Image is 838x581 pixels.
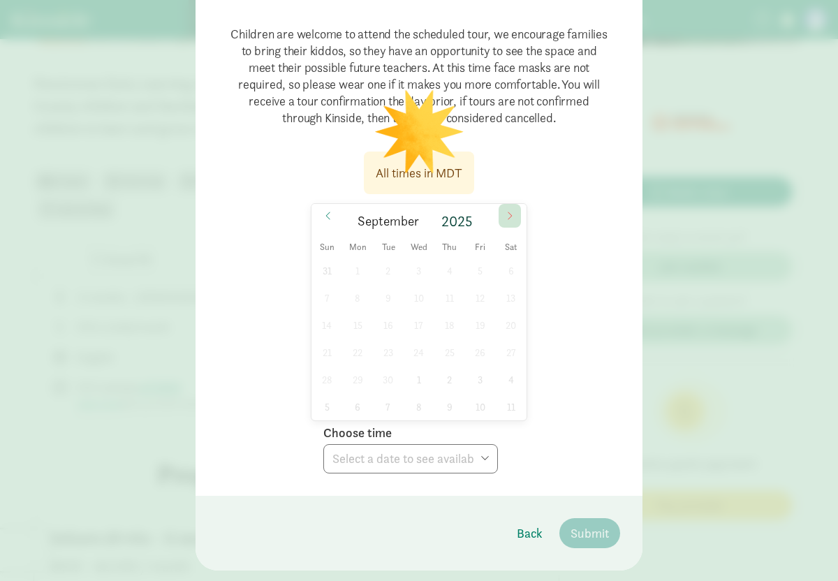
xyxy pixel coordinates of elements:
button: Back [506,518,554,548]
label: Choose time [323,425,392,441]
span: Tue [373,243,404,252]
div: All times in MDT [376,163,462,182]
p: Children are welcome to attend the scheduled tour, we encourage families to bring their kiddos, s... [218,15,620,138]
button: Submit [559,518,620,548]
span: Fri [465,243,496,252]
span: Submit [571,524,609,543]
span: September [358,215,419,228]
span: Back [517,524,543,543]
span: Sat [496,243,527,252]
span: Thu [434,243,465,252]
span: Mon [342,243,373,252]
span: Sun [311,243,342,252]
span: Wed [404,243,434,252]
